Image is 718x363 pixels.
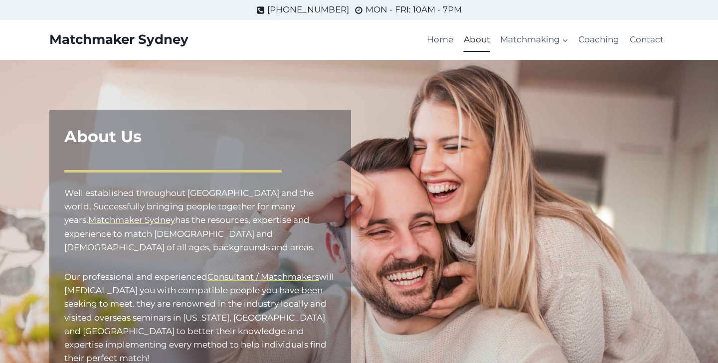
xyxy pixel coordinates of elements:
p: has the resources, expertise and experience to match [DEMOGRAPHIC_DATA] and [DEMOGRAPHIC_DATA] of... [64,186,336,254]
a: Matchmaking [495,28,573,52]
span: Matchmaking [500,33,568,46]
a: Contact [625,28,669,52]
a: [PHONE_NUMBER] [256,3,349,16]
span: MON - FRI: 10AM - 7PM [365,3,462,16]
a: Home [422,28,458,52]
mark: Well established throughout [GEOGRAPHIC_DATA] and the world. Successfully bringing people togethe... [64,188,314,225]
a: Matchmaker Sydney [88,215,175,225]
a: Consultant / Matchmakers [207,272,319,282]
nav: Primary Navigation [422,28,669,52]
a: About [459,28,495,52]
a: Matchmaker Sydney [49,32,188,47]
span: [PHONE_NUMBER] [267,3,349,16]
h1: About Us [64,125,336,149]
a: Coaching [573,28,624,52]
